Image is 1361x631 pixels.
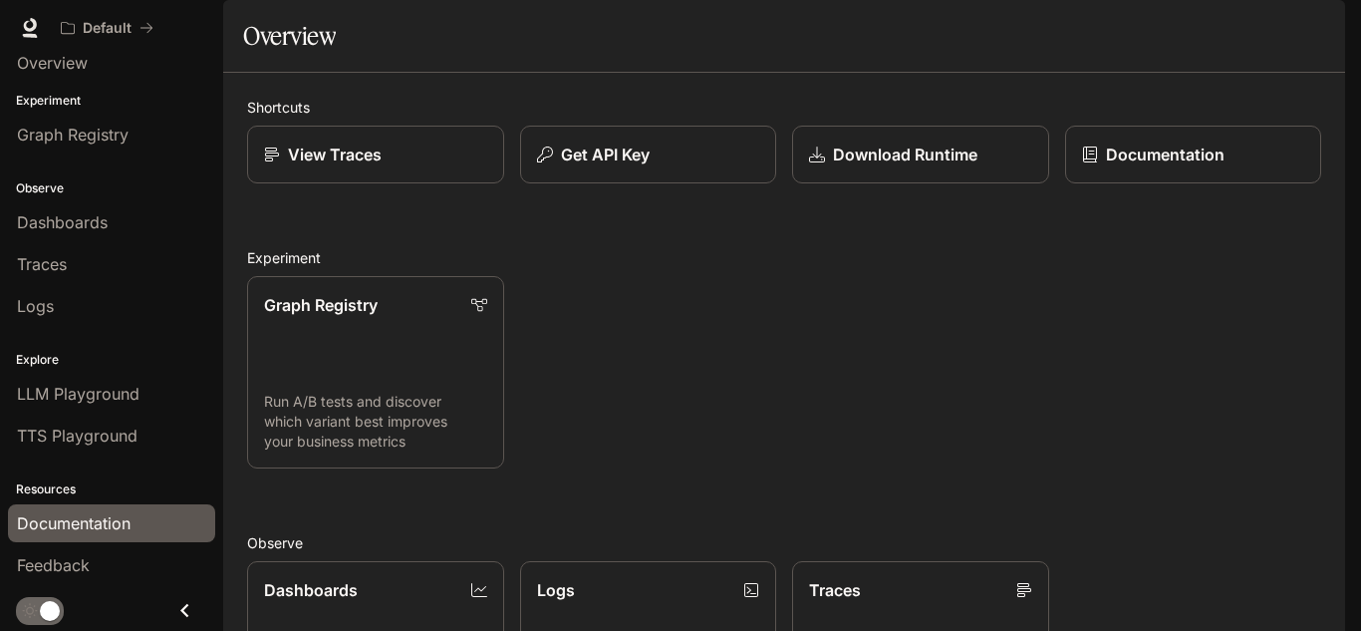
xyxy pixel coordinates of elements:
[264,578,358,602] p: Dashboards
[520,126,777,183] button: Get API Key
[264,293,378,317] p: Graph Registry
[833,143,977,166] p: Download Runtime
[792,126,1049,183] a: Download Runtime
[247,97,1321,118] h2: Shortcuts
[537,578,575,602] p: Logs
[1065,126,1322,183] a: Documentation
[809,578,861,602] p: Traces
[247,276,504,469] a: Graph RegistryRun A/B tests and discover which variant best improves your business metrics
[288,143,382,166] p: View Traces
[52,8,162,48] button: All workspaces
[264,392,487,452] p: Run A/B tests and discover which variant best improves your business metrics
[1106,143,1225,166] p: Documentation
[561,143,650,166] p: Get API Key
[247,126,504,183] a: View Traces
[247,532,1321,553] h2: Observe
[83,20,132,37] p: Default
[247,247,1321,268] h2: Experiment
[243,16,336,56] h1: Overview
